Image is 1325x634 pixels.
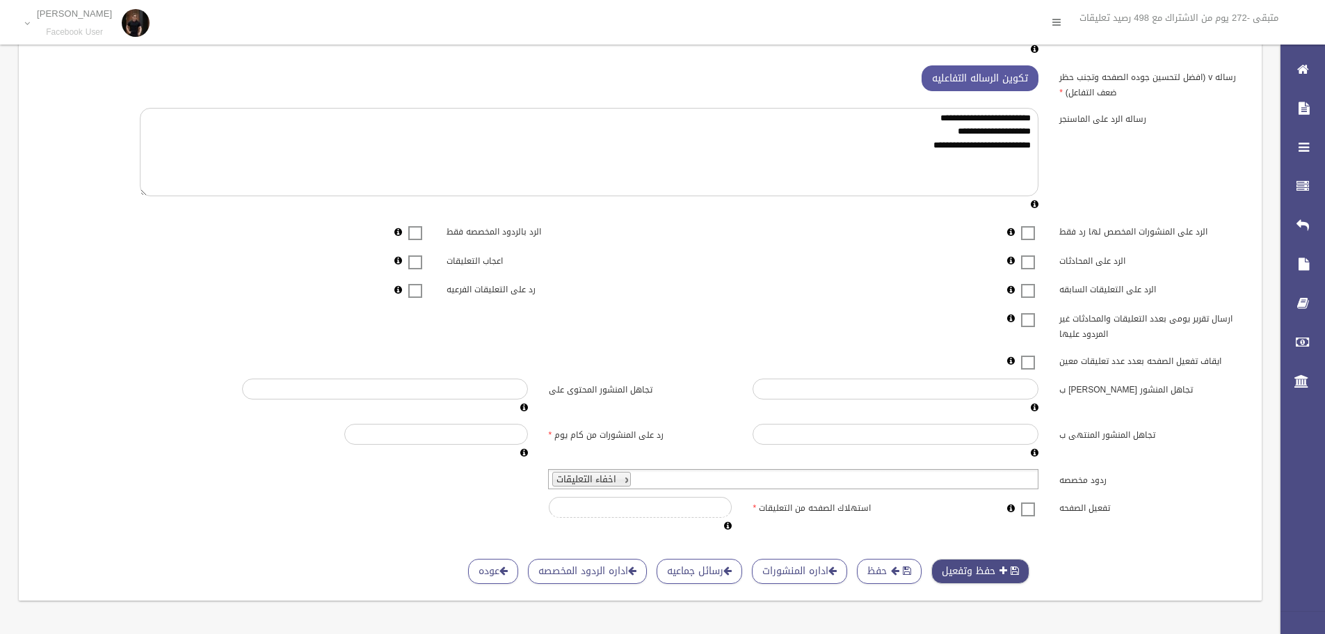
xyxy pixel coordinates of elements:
label: ردود مخصصه [1049,469,1253,489]
label: تفعيل الصفحه [1049,497,1253,516]
span: اخفاء التعليقات [556,470,616,488]
label: تجاهل المنشور [PERSON_NAME] ب [1049,379,1253,398]
p: [PERSON_NAME] [37,8,112,19]
label: تجاهل المنشور المحتوى على [538,379,743,398]
label: رساله الرد على الماسنجر [1049,108,1253,127]
label: رساله v (افضل لتحسين جوده الصفحه وتجنب حظر ضعف التفاعل) [1049,65,1253,100]
label: الرد على التعليقات السابقه [1049,278,1253,298]
label: ايقاف تفعيل الصفحه بعدد عدد تعليقات معين [1049,349,1253,369]
a: اداره الردود المخصصه [528,559,647,585]
label: رد على المنشورات من كام يوم [538,424,743,443]
button: حفظ [857,559,922,585]
button: تكوين الرساله التفاعليه [922,65,1038,91]
a: عوده [468,559,518,585]
label: الرد على المنشورات المخصص لها رد فقط [1049,221,1253,240]
label: استهلاك الصفحه من التعليقات [742,497,947,516]
label: رد على التعليقات الفرعيه [436,278,641,298]
small: Facebook User [37,27,112,38]
label: الرد على المحادثات [1049,249,1253,269]
a: رسائل جماعيه [657,559,742,585]
button: حفظ وتفعيل [931,559,1029,585]
label: الرد بالردود المخصصه فقط [436,221,641,240]
label: اعجاب التعليقات [436,249,641,269]
label: ارسال تقرير يومى بعدد التعليقات والمحادثات غير المردود عليها [1049,307,1253,342]
label: تجاهل المنشور المنتهى ب [1049,424,1253,443]
a: اداره المنشورات [752,559,847,585]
